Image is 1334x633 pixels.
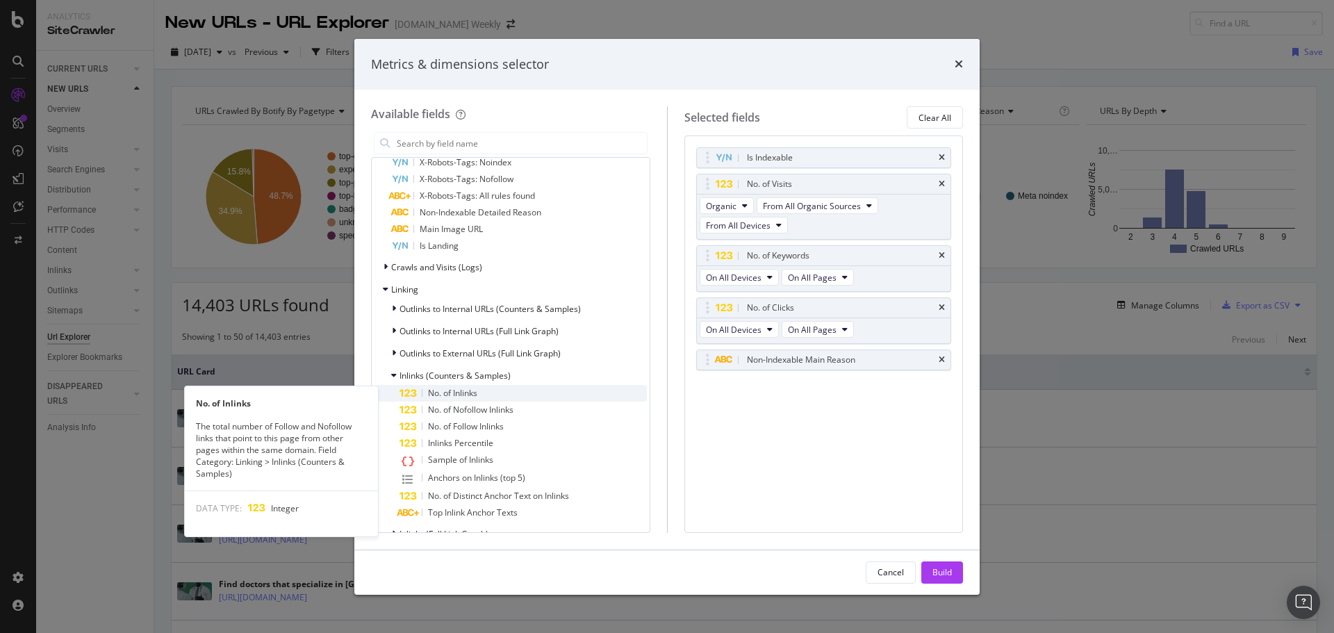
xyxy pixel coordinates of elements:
button: On All Devices [700,321,779,338]
div: times [955,56,963,74]
div: times [939,252,945,260]
div: Available fields [371,106,450,122]
div: Is Indexabletimes [696,147,952,168]
span: No. of Inlinks [428,387,477,399]
span: Inlinks (Full Link Graph) [400,528,488,540]
button: Build [921,561,963,584]
div: The total number of Follow and Nofollow links that point to this page from other pages within the... [185,420,378,480]
span: Is Landing [420,240,459,252]
div: No. of Visits [747,177,792,191]
button: From All Organic Sources [757,197,878,214]
span: Linking [391,283,418,295]
span: Main Image URL [420,223,483,235]
button: On All Devices [700,269,779,286]
span: On All Pages [788,272,837,283]
div: No. of Keywords [747,249,809,263]
button: Clear All [907,106,963,129]
span: Outlinks to External URLs (Full Link Graph) [400,347,561,359]
span: Outlinks to Internal URLs (Full Link Graph) [400,325,559,337]
div: Is Indexable [747,151,793,165]
div: No. of Clicks [747,301,794,315]
span: Non-Indexable Detailed Reason [420,206,541,218]
span: On All Devices [706,324,761,336]
span: X-Robots-Tags: Noindex [420,156,511,168]
div: No. of KeywordstimesOn All DevicesOn All Pages [696,245,952,292]
button: Cancel [866,561,916,584]
span: Anchors on Inlinks (top 5) [428,472,525,484]
div: times [939,180,945,188]
span: No. of Distinct Anchor Text on Inlinks [428,490,569,502]
span: Organic [706,200,736,212]
div: Metrics & dimensions selector [371,56,549,74]
span: Outlinks to Internal URLs (Counters & Samples) [400,303,581,315]
div: Non-Indexable Main Reasontimes [696,350,952,370]
div: Selected fields [684,110,760,126]
div: times [939,304,945,312]
div: No. of VisitstimesOrganicFrom All Organic SourcesFrom All Devices [696,174,952,240]
span: No. of Follow Inlinks [428,420,504,432]
div: Build [932,566,952,578]
span: Inlinks (Counters & Samples) [400,370,511,381]
div: Cancel [878,566,904,578]
div: times [939,356,945,364]
span: From All Organic Sources [763,200,861,212]
div: Non-Indexable Main Reason [747,353,855,367]
div: Open Intercom Messenger [1287,586,1320,619]
span: X-Robots-Tags: All rules found [420,190,535,202]
div: times [939,154,945,162]
span: No. of Nofollow Inlinks [428,404,513,416]
span: From All Devices [706,220,771,231]
span: Sample of Inlinks [428,454,493,466]
span: X-Robots-Tags: Nofollow [420,173,513,185]
div: No. of Inlinks [185,397,378,409]
span: Crawls and Visits (Logs) [391,261,482,273]
input: Search by field name [395,133,647,154]
div: Clear All [919,112,951,124]
button: Organic [700,197,754,214]
button: On All Pages [782,321,854,338]
div: No. of ClickstimesOn All DevicesOn All Pages [696,297,952,344]
button: From All Devices [700,217,788,233]
span: On All Pages [788,324,837,336]
span: On All Devices [706,272,761,283]
span: Top Inlink Anchor Texts [428,507,518,518]
div: modal [354,39,980,595]
span: Inlinks Percentile [428,437,493,449]
button: On All Pages [782,269,854,286]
